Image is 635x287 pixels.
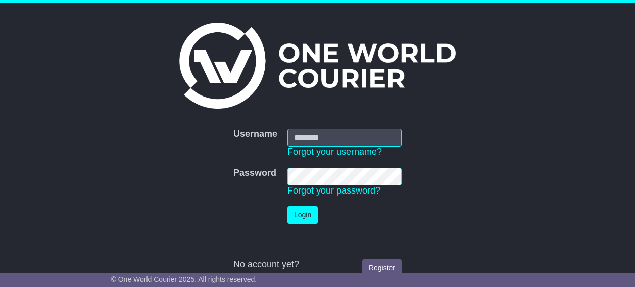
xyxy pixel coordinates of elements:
[179,23,455,109] img: One World
[111,275,257,283] span: © One World Courier 2025. All rights reserved.
[362,259,402,277] a: Register
[233,259,402,270] div: No account yet?
[287,147,382,157] a: Forgot your username?
[287,185,380,196] a: Forgot your password?
[287,206,318,224] button: Login
[233,168,276,179] label: Password
[233,129,277,140] label: Username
